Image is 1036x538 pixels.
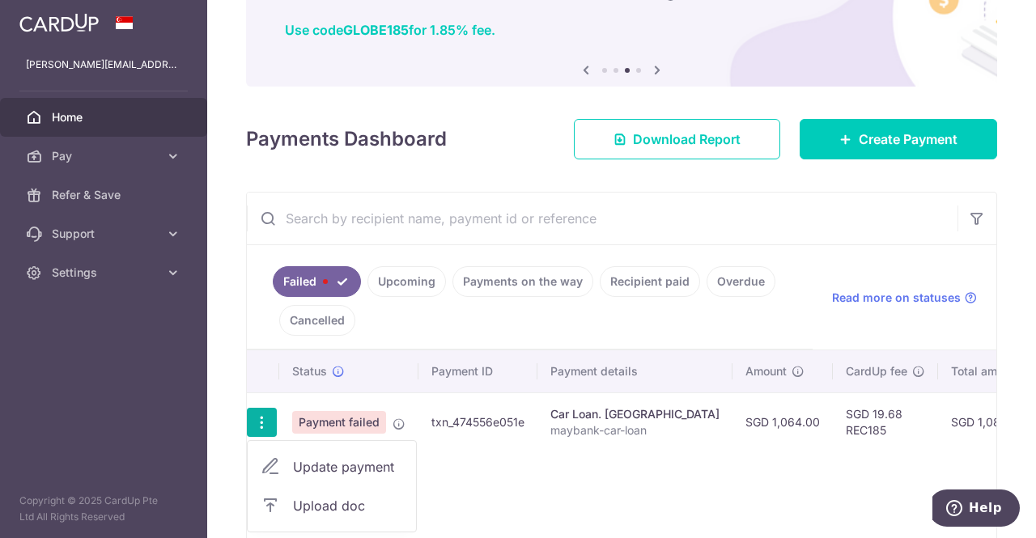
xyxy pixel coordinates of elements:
span: Status [292,363,327,379]
input: Search by recipient name, payment id or reference [247,193,957,244]
span: Home [52,109,159,125]
span: Create Payment [859,129,957,149]
p: [PERSON_NAME][EMAIL_ADDRESS][DOMAIN_NAME] [26,57,181,73]
b: GLOBE185 [343,22,409,38]
a: Use codeGLOBE185for 1.85% fee. [285,22,495,38]
td: txn_474556e051e [418,392,537,451]
a: Overdue [707,266,775,297]
th: Payment ID [418,350,537,392]
th: Payment details [537,350,732,392]
span: Payment failed [292,411,386,434]
span: Total amt. [951,363,1004,379]
a: Create Payment [800,119,997,159]
span: Settings [52,265,159,281]
iframe: Opens a widget where you can find more information [932,489,1020,530]
a: Read more on statuses [832,290,977,306]
span: CardUp fee [846,363,907,379]
span: Pay [52,148,159,164]
h4: Payments Dashboard [246,125,447,154]
p: maybank-car-loan [550,422,720,438]
a: Download Report [574,119,780,159]
td: SGD 1,064.00 [732,392,833,451]
a: Upcoming [367,266,446,297]
a: Payments on the way [452,266,593,297]
a: Failed [273,266,361,297]
a: Recipient paid [600,266,700,297]
span: Amount [745,363,787,379]
img: CardUp [19,13,99,32]
span: Read more on statuses [832,290,961,306]
td: SGD 19.68 REC185 [833,392,938,451]
span: Download Report [633,129,741,149]
span: Support [52,226,159,242]
div: Car Loan. [GEOGRAPHIC_DATA] [550,406,720,422]
span: Refer & Save [52,187,159,203]
a: Cancelled [279,305,355,336]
